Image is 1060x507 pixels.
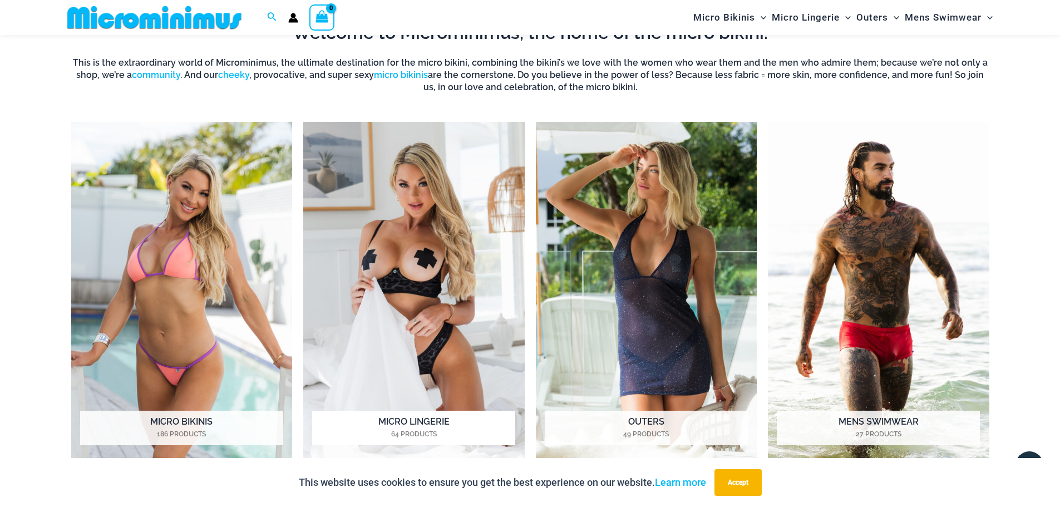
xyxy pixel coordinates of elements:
a: Account icon link [288,13,298,23]
mark: 64 Products [312,429,515,439]
mark: 49 Products [545,429,748,439]
img: Mens Swimwear [768,122,989,462]
a: Visit product category Micro Bikinis [71,122,293,462]
a: Micro LingerieMenu ToggleMenu Toggle [769,3,854,32]
img: Micro Lingerie [303,122,525,462]
a: Visit product category Micro Lingerie [303,122,525,462]
img: Micro Bikinis [71,122,293,462]
a: community [132,70,180,80]
span: Outers [856,3,888,32]
h2: Micro Lingerie [312,411,515,445]
p: This website uses cookies to ensure you get the best experience on our website. [299,474,706,491]
nav: Site Navigation [689,2,998,33]
h6: This is the extraordinary world of Microminimus, the ultimate destination for the micro bikini, c... [71,57,989,94]
mark: 186 Products [80,429,283,439]
span: Menu Toggle [840,3,851,32]
span: Menu Toggle [755,3,766,32]
h2: Micro Bikinis [80,411,283,445]
img: MM SHOP LOGO FLAT [63,5,246,30]
a: Visit product category Outers [536,122,757,462]
a: cheeky [218,70,249,80]
span: Micro Bikinis [693,3,755,32]
button: Accept [714,469,762,496]
a: Mens SwimwearMenu ToggleMenu Toggle [902,3,995,32]
span: Menu Toggle [888,3,899,32]
a: OutersMenu ToggleMenu Toggle [854,3,902,32]
a: Learn more [655,476,706,488]
a: Search icon link [267,11,277,24]
img: Outers [536,122,757,462]
mark: 27 Products [777,429,980,439]
span: Micro Lingerie [772,3,840,32]
span: Menu Toggle [982,3,993,32]
a: micro bikinis [374,70,428,80]
span: Mens Swimwear [905,3,982,32]
h2: Outers [545,411,748,445]
a: Visit product category Mens Swimwear [768,122,989,462]
h2: Mens Swimwear [777,411,980,445]
a: View Shopping Cart, empty [309,4,335,30]
a: Micro BikinisMenu ToggleMenu Toggle [691,3,769,32]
